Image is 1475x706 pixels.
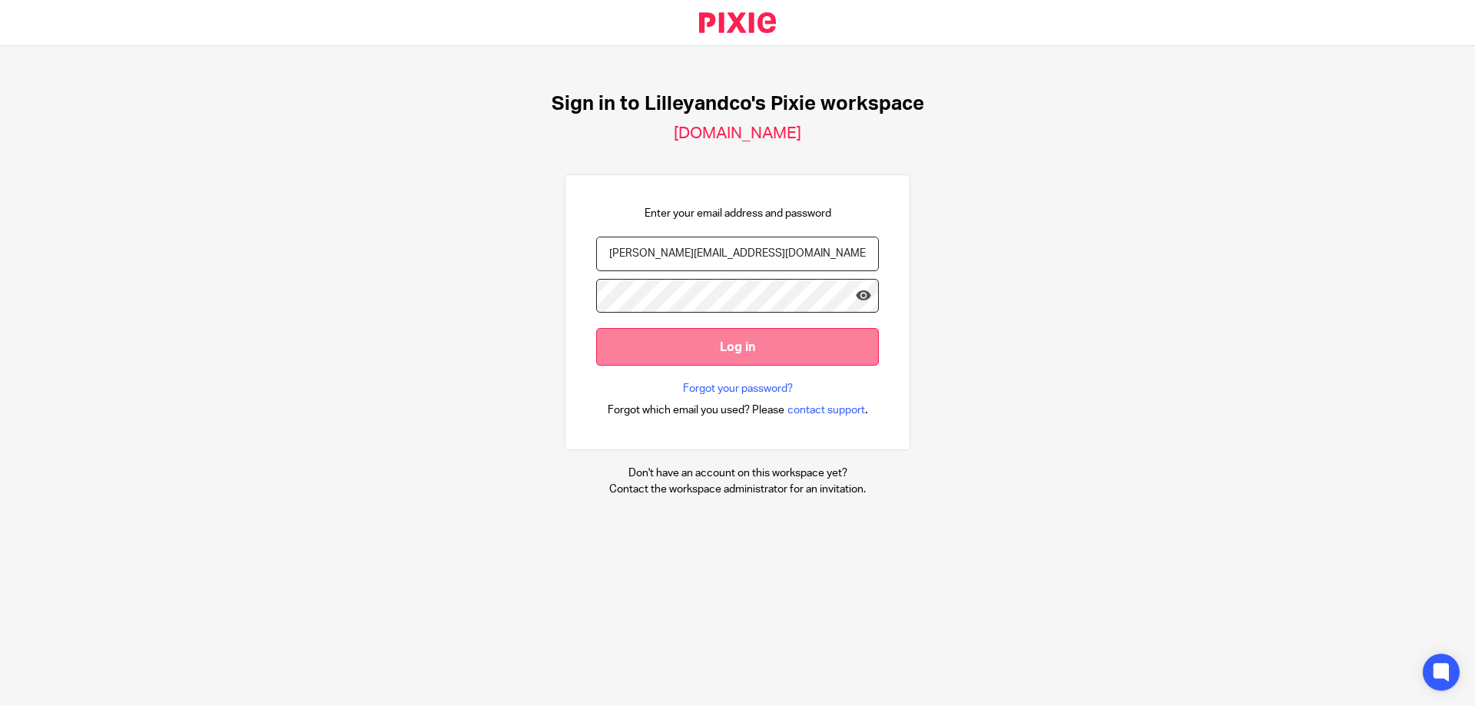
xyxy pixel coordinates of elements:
h1: Sign in to Lilleyandco's Pixie workspace [552,92,924,116]
p: Contact the workspace administrator for an invitation. [609,482,866,497]
span: contact support [787,403,865,418]
span: Forgot which email you used? Please [608,403,784,418]
div: . [608,401,868,419]
p: Don't have an account on this workspace yet? [609,466,866,481]
a: Forgot your password? [683,381,793,396]
p: Enter your email address and password [645,206,831,221]
input: name@example.com [596,237,879,271]
h2: [DOMAIN_NAME] [674,124,801,144]
input: Log in [596,328,879,366]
